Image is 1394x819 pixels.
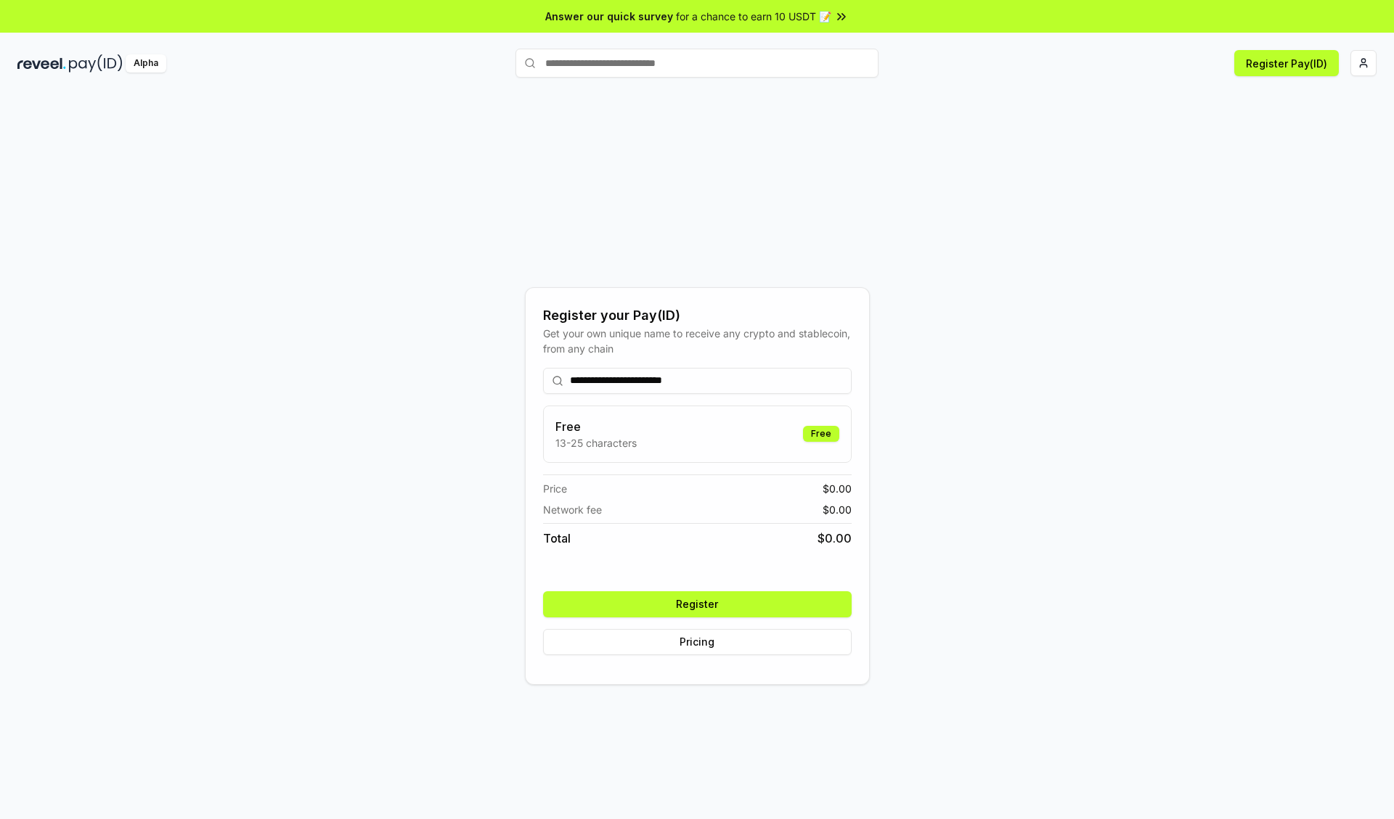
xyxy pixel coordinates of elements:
[543,591,852,617] button: Register
[1234,50,1339,76] button: Register Pay(ID)
[823,481,852,496] span: $ 0.00
[543,629,852,655] button: Pricing
[543,481,567,496] span: Price
[545,9,673,24] span: Answer our quick survey
[543,530,571,547] span: Total
[818,530,852,547] span: $ 0.00
[555,435,637,450] p: 13-25 characters
[676,9,831,24] span: for a chance to earn 10 USDT 📝
[126,54,166,73] div: Alpha
[555,418,637,435] h3: Free
[69,54,123,73] img: pay_id
[543,326,852,356] div: Get your own unique name to receive any crypto and stablecoin, from any chain
[17,54,66,73] img: reveel_dark
[543,502,602,517] span: Network fee
[543,305,852,326] div: Register your Pay(ID)
[823,502,852,517] span: $ 0.00
[803,426,839,442] div: Free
